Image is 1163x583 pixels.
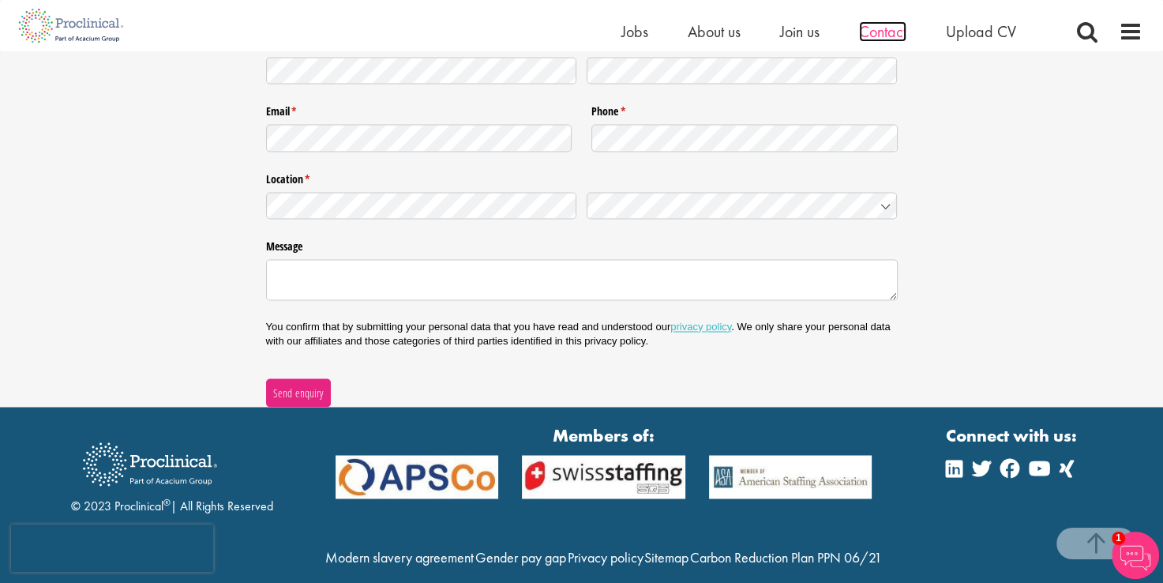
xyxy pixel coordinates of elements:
[946,423,1080,447] strong: Connect with us:
[591,99,898,119] label: Phone
[266,167,898,187] legend: Location
[697,455,884,498] img: APSCo
[325,547,474,566] a: Modern slavery agreement
[266,57,577,85] input: First
[324,455,511,498] img: APSCo
[71,431,229,497] img: Proclinical Recruitment
[780,21,820,42] a: Join us
[690,547,882,566] a: Carbon Reduction Plan PPN 06/21
[71,431,273,515] div: © 2023 Proclinical | All Rights Reserved
[644,547,688,566] a: Sitemap
[266,378,331,407] button: Send enquiry
[163,495,171,508] sup: ®
[1112,532,1125,545] span: 1
[567,547,643,566] a: Privacy policy
[266,192,577,220] input: State / Province / Region
[336,423,872,447] strong: Members of:
[670,321,731,333] a: privacy policy
[266,234,898,254] label: Message
[266,320,898,348] p: You confirm that by submitting your personal data that you have read and understood our . We only...
[11,525,213,572] iframe: reCAPTCHA
[1112,532,1159,579] img: Chatbot
[859,21,906,42] a: Contact
[587,57,898,85] input: Last
[272,384,324,401] span: Send enquiry
[621,21,648,42] a: Jobs
[688,21,741,42] a: About us
[587,192,898,220] input: Country
[510,455,697,498] img: APSCo
[475,547,566,566] a: Gender pay gap
[946,21,1016,42] a: Upload CV
[266,99,572,119] label: Email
